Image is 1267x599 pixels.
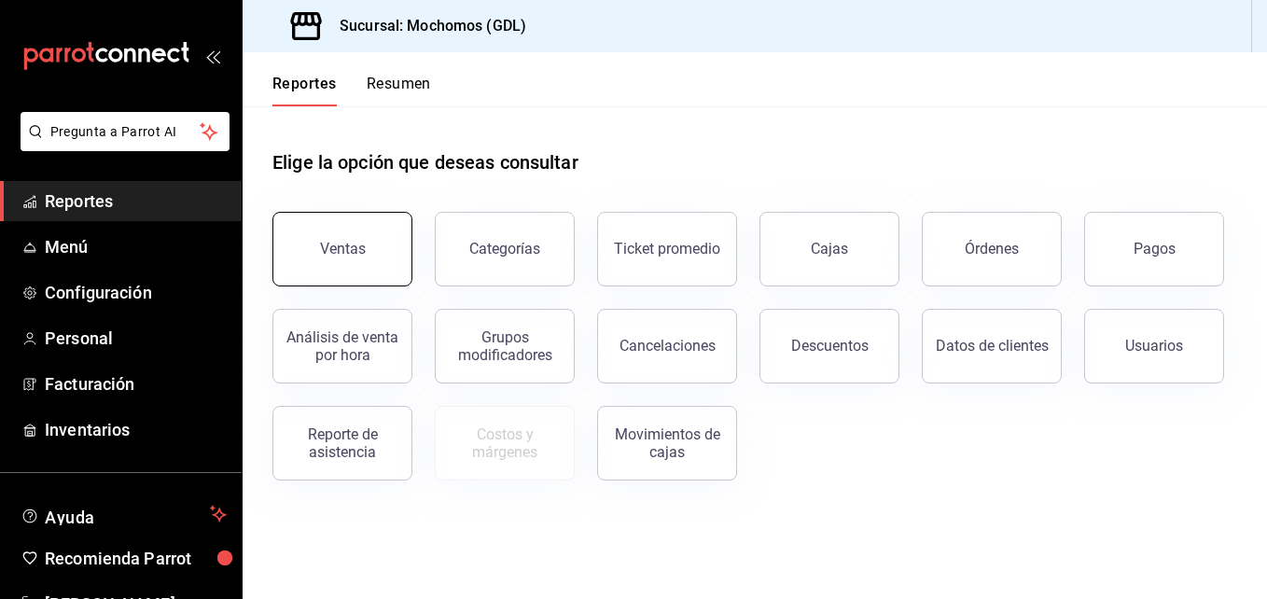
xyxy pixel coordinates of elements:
div: Grupos modificadores [447,328,563,364]
button: Grupos modificadores [435,309,575,383]
a: Pregunta a Parrot AI [13,135,230,155]
button: Cajas [759,212,899,286]
button: Contrata inventarios para ver este reporte [435,406,575,481]
div: Datos de clientes [936,337,1049,355]
div: Órdenes [965,240,1019,258]
button: Categorías [435,212,575,286]
div: Descuentos [791,337,869,355]
div: Ticket promedio [614,240,720,258]
div: Usuarios [1125,337,1183,355]
button: Cancelaciones [597,309,737,383]
span: Configuración [45,280,227,305]
div: Movimientos de cajas [609,425,725,461]
button: open_drawer_menu [205,49,220,63]
span: Menú [45,234,227,259]
button: Resumen [367,75,431,106]
span: Personal [45,326,227,351]
button: Análisis de venta por hora [272,309,412,383]
div: Categorías [469,240,540,258]
span: Pregunta a Parrot AI [50,122,201,142]
div: Pagos [1134,240,1176,258]
button: Usuarios [1084,309,1224,383]
div: navigation tabs [272,75,431,106]
button: Ticket promedio [597,212,737,286]
span: Reportes [45,188,227,214]
button: Órdenes [922,212,1062,286]
div: Costos y márgenes [447,425,563,461]
span: Inventarios [45,417,227,442]
h3: Sucursal: Mochomos (GDL) [325,15,526,37]
button: Reportes [272,75,337,106]
h1: Elige la opción que deseas consultar [272,148,578,176]
button: Datos de clientes [922,309,1062,383]
button: Descuentos [759,309,899,383]
button: Pagos [1084,212,1224,286]
div: Ventas [320,240,366,258]
button: Pregunta a Parrot AI [21,112,230,151]
div: Cancelaciones [620,337,716,355]
button: Ventas [272,212,412,286]
button: Reporte de asistencia [272,406,412,481]
button: Movimientos de cajas [597,406,737,481]
span: Recomienda Parrot [45,546,227,571]
div: Análisis de venta por hora [285,328,400,364]
div: Reporte de asistencia [285,425,400,461]
div: Cajas [811,240,848,258]
span: Ayuda [45,503,202,525]
span: Facturación [45,371,227,397]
